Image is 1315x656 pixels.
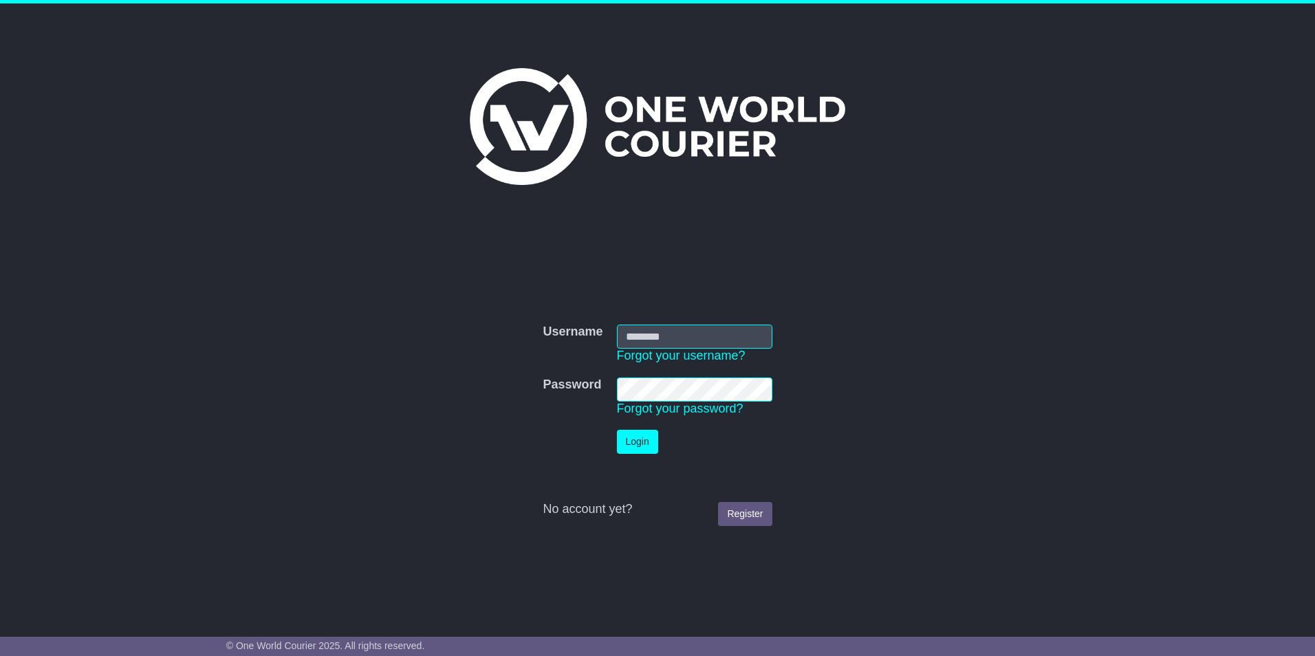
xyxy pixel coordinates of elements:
button: Login [617,430,658,454]
label: Username [543,325,602,340]
img: One World [470,68,845,185]
a: Forgot your username? [617,349,746,362]
a: Forgot your password? [617,402,743,415]
a: Register [718,502,772,526]
div: No account yet? [543,502,772,517]
label: Password [543,378,601,393]
span: © One World Courier 2025. All rights reserved. [226,640,425,651]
